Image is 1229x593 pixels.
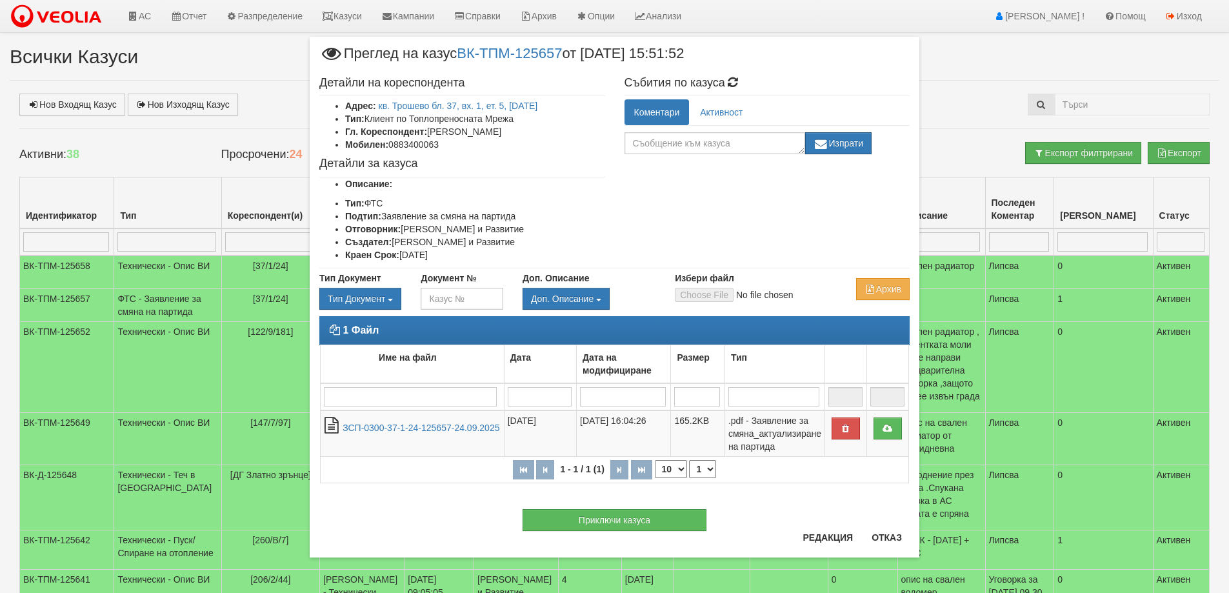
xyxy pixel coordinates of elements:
[624,99,690,125] a: Коментари
[610,460,628,479] button: Следваща страница
[631,460,652,479] button: Последна страница
[624,77,910,90] h4: Събития по казуса
[805,132,872,154] button: Изпрати
[328,294,385,304] span: Тип Документ
[345,179,392,189] b: Описание:
[345,224,401,234] b: Отговорник:
[675,272,734,285] label: Избери файл
[864,527,910,548] button: Отказ
[523,509,706,531] button: Приключи казуса
[319,157,605,170] h4: Детайли за казуса
[677,352,709,363] b: Размер
[536,460,554,479] button: Предишна страница
[345,236,605,248] li: [PERSON_NAME] и Развитие
[343,325,379,336] strong: 1 Файл
[345,198,365,208] b: Тип:
[510,352,531,363] b: Дата
[321,410,909,457] tr: ЗСП-0300-37-1-24-125657-24.09.2025.pdf - Заявление за смяна_актуализиране на партида
[345,139,388,150] b: Мобилен:
[343,423,499,433] a: ЗСП-0300-37-1-24-125657-24.09.2025
[345,197,605,210] li: ФТС
[523,288,655,310] div: Двоен клик, за изчистване на избраната стойност.
[671,345,724,384] td: Размер: No sort applied, activate to apply an ascending sort
[504,345,576,384] td: Дата: No sort applied, activate to apply an ascending sort
[319,288,401,310] button: Тип Документ
[345,237,392,247] b: Създател:
[345,138,605,151] li: 0883400063
[345,211,381,221] b: Подтип:
[513,460,534,479] button: Първа страница
[583,352,652,376] b: Дата на модифициране
[345,210,605,223] li: Заявление за смяна на партида
[319,272,381,285] label: Тип Документ
[379,101,538,111] a: кв. Трошево бл. 37, вх. 1, ет. 5, [DATE]
[531,294,594,304] span: Доп. Описание
[795,527,861,548] button: Редакция
[689,460,716,478] select: Страница номер
[523,288,610,310] button: Доп. Описание
[731,352,747,363] b: Тип
[724,410,824,457] td: .pdf - Заявление за смяна_актуализиране на партида
[345,125,605,138] li: [PERSON_NAME]
[319,77,605,90] h4: Детайли на кореспондента
[345,112,605,125] li: Клиент по Топлопреносната Мрежа
[866,345,908,384] td: : No sort applied, activate to apply an ascending sort
[655,460,687,478] select: Брой редове на страница
[345,223,605,236] li: [PERSON_NAME] и Развитие
[504,410,576,457] td: [DATE]
[319,288,401,310] div: Двоен клик, за изчистване на избраната стойност.
[671,410,724,457] td: 165.2KB
[421,272,476,285] label: Документ №
[345,250,399,260] b: Краен Срок:
[824,345,866,384] td: : No sort applied, activate to apply an ascending sort
[724,345,824,384] td: Тип: No sort applied, activate to apply an ascending sort
[690,99,752,125] a: Активност
[345,101,376,111] b: Адрес:
[557,464,607,474] span: 1 - 1 / 1 (1)
[321,345,505,384] td: Име на файл: No sort applied, activate to apply an ascending sort
[457,45,562,61] a: ВК-ТПМ-125657
[856,278,910,300] button: Архив
[523,272,589,285] label: Доп. Описание
[577,345,671,384] td: Дата на модифициране: No sort applied, activate to apply an ascending sort
[319,46,684,70] span: Преглед на казус от [DATE] 15:51:52
[345,114,365,124] b: Тип:
[379,352,437,363] b: Име на файл
[345,126,427,137] b: Гл. Кореспондент:
[421,288,503,310] input: Казус №
[345,248,605,261] li: [DATE]
[577,410,671,457] td: [DATE] 16:04:26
